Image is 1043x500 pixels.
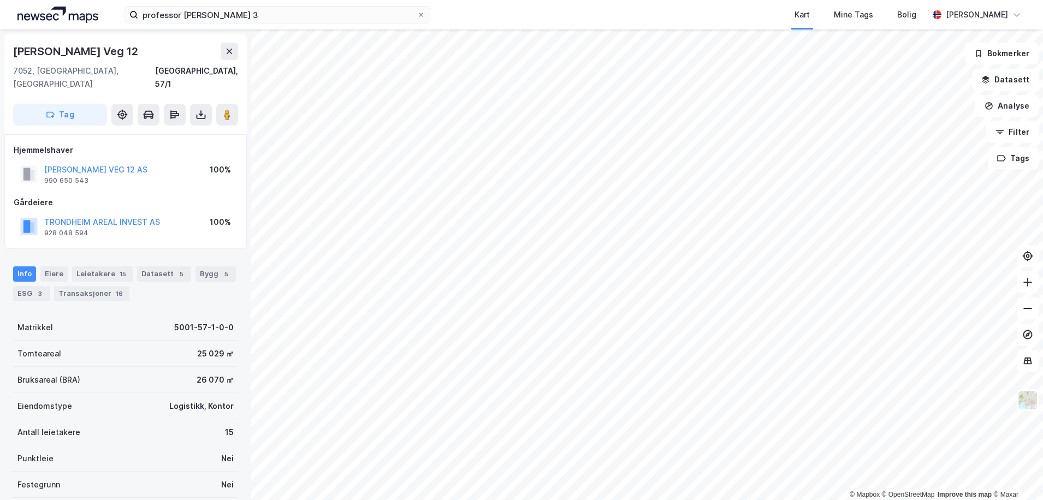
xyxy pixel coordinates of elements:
[17,373,80,386] div: Bruksareal (BRA)
[117,269,128,279] div: 15
[965,43,1039,64] button: Bokmerker
[44,176,88,185] div: 990 650 543
[72,266,133,282] div: Leietakere
[221,452,234,465] div: Nei
[137,266,191,282] div: Datasett
[13,43,140,60] div: [PERSON_NAME] Veg 12
[988,147,1039,169] button: Tags
[850,491,880,498] a: Mapbox
[176,269,187,279] div: 5
[54,286,129,301] div: Transaksjoner
[221,269,232,279] div: 5
[17,321,53,334] div: Matrikkel
[138,7,417,23] input: Søk på adresse, matrikkel, gårdeiere, leietakere eller personer
[40,266,68,282] div: Eiere
[897,8,916,21] div: Bolig
[197,347,234,360] div: 25 029 ㎡
[155,64,238,91] div: [GEOGRAPHIC_DATA], 57/1
[834,8,873,21] div: Mine Tags
[17,452,54,465] div: Punktleie
[225,426,234,439] div: 15
[986,121,1039,143] button: Filter
[14,196,238,209] div: Gårdeiere
[1017,390,1038,410] img: Z
[210,163,231,176] div: 100%
[882,491,935,498] a: OpenStreetMap
[44,229,88,237] div: 928 048 594
[988,448,1043,500] iframe: Chat Widget
[195,266,236,282] div: Bygg
[13,64,155,91] div: 7052, [GEOGRAPHIC_DATA], [GEOGRAPHIC_DATA]
[17,7,98,23] img: logo.a4113a55bc3d86da70a041830d287a7e.svg
[13,286,50,301] div: ESG
[17,426,80,439] div: Antall leietakere
[975,95,1039,117] button: Analyse
[795,8,810,21] div: Kart
[938,491,992,498] a: Improve this map
[221,478,234,491] div: Nei
[169,400,234,413] div: Logistikk, Kontor
[34,288,45,299] div: 3
[13,266,36,282] div: Info
[972,69,1039,91] button: Datasett
[17,478,60,491] div: Festegrunn
[210,216,231,229] div: 100%
[174,321,234,334] div: 5001-57-1-0-0
[17,347,61,360] div: Tomteareal
[114,288,125,299] div: 16
[197,373,234,386] div: 26 070 ㎡
[13,104,107,126] button: Tag
[946,8,1008,21] div: [PERSON_NAME]
[14,144,238,157] div: Hjemmelshaver
[17,400,72,413] div: Eiendomstype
